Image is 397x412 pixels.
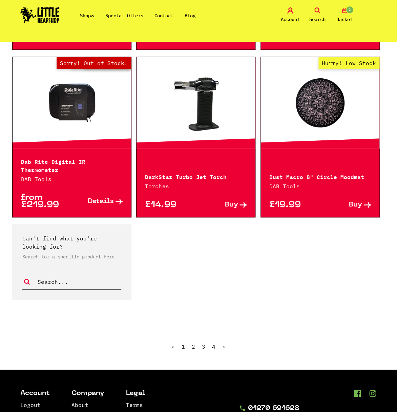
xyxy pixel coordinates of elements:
[192,343,195,350] a: 2
[336,15,353,23] span: Basket
[21,194,72,209] p: from £219.99
[333,7,356,23] a: 2 Basket
[22,253,121,260] p: Search for a specific product here
[80,13,94,19] a: Shop
[145,201,196,209] p: £14.99
[225,201,238,209] span: Buy
[269,201,320,209] p: £19.99
[261,69,379,137] a: Hurry! Low Stock
[202,343,205,350] a: 3
[185,13,195,19] a: Blog
[21,175,123,183] p: DAB Tools
[88,198,114,205] span: Details
[145,172,247,180] p: DarkStar Turbo Jet Torch
[21,157,123,173] p: Dab Rite Digital IR Thermometer
[105,13,143,19] a: Special Offers
[306,7,329,23] a: Search
[13,69,131,137] a: Out of Stock Hurry! Low Stock Sorry! Out of Stock!
[57,57,131,69] span: Sorry! Out of Stock!
[196,201,247,209] a: Buy
[269,182,371,190] p: DAB Tools
[154,13,173,19] a: Contact
[239,405,377,412] a: 01270 691628
[212,343,215,350] a: 4
[222,343,226,350] a: Next »
[269,172,371,180] p: Dust Macro 8" Circle Moodmat
[346,6,354,14] span: 2
[20,7,60,23] img: Little Head Shop Logo
[278,7,302,23] a: Account
[318,57,379,69] span: Hurry! Low Stock
[320,201,371,209] a: Buy
[281,15,300,23] span: Account
[349,201,362,209] span: Buy
[145,182,247,190] p: Torches
[20,401,41,408] a: Logout
[171,343,175,350] span: ‹
[22,234,121,251] p: Can't find what you're looking for?
[182,343,185,350] span: 1
[37,277,121,286] input: Search...
[126,390,150,397] li: Legal
[20,390,50,397] li: Account
[309,15,326,23] span: Search
[71,390,104,397] li: Company
[72,194,123,209] a: Details
[71,401,88,408] a: About
[171,344,175,349] li: « Previous
[126,401,143,408] a: Terms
